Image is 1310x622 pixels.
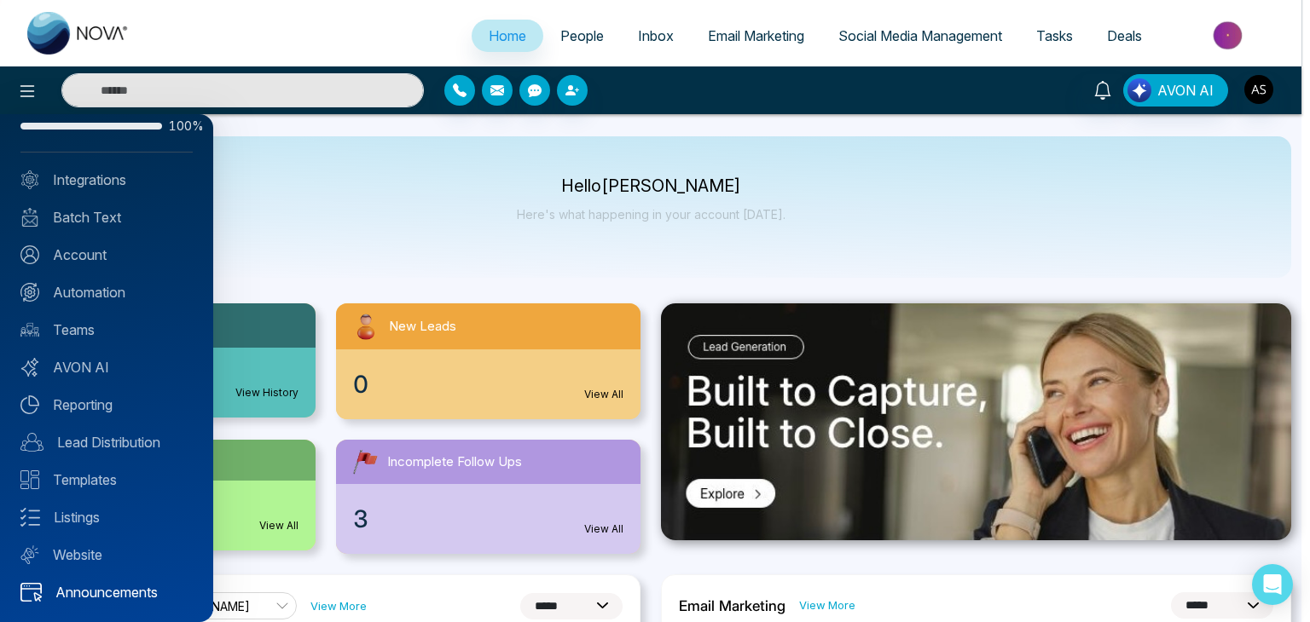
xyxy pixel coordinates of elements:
a: Website [20,544,193,565]
img: Lead-dist.svg [20,433,43,452]
img: Reporting.svg [20,395,39,414]
a: Automation [20,282,193,302]
img: Automation.svg [20,283,39,302]
img: Integrated.svg [20,170,39,189]
img: Listings.svg [20,508,40,527]
a: AVON AI [20,357,193,377]
a: Templates [20,469,193,490]
a: Teams [20,320,193,340]
a: Reporting [20,395,193,415]
a: Lead Distribution [20,432,193,452]
a: Batch Text [20,207,193,227]
div: Open Intercom Messenger [1252,564,1293,605]
img: announcements.svg [20,583,42,602]
img: Templates.svg [20,470,39,489]
a: Account [20,245,193,265]
img: Account.svg [20,245,39,264]
a: Listings [20,507,193,527]
img: team.svg [20,320,39,339]
a: Integrations [20,170,193,190]
img: Avon-AI.svg [20,358,39,377]
span: 100% [169,120,193,132]
img: batch_text_white.png [20,208,39,227]
a: Announcements [20,582,193,602]
img: Website.svg [20,545,39,564]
